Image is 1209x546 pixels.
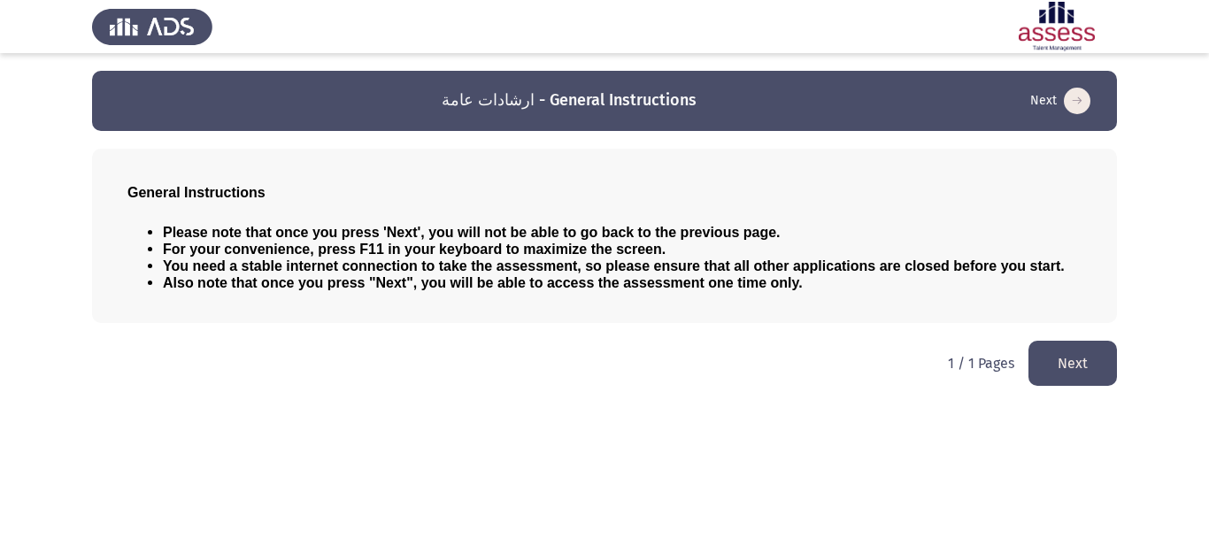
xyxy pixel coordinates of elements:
[163,258,1065,273] span: You need a stable internet connection to take the assessment, so please ensure that all other app...
[163,275,803,290] span: Also note that once you press "Next", you will be able to access the assessment one time only.
[1025,87,1096,115] button: load next page
[948,355,1014,372] p: 1 / 1 Pages
[163,242,666,257] span: For your convenience, press F11 in your keyboard to maximize the screen.
[92,2,212,51] img: Assess Talent Management logo
[163,225,781,240] span: Please note that once you press 'Next', you will not be able to go back to the previous page.
[442,89,697,112] h3: ارشادات عامة - General Instructions
[997,2,1117,51] img: Assessment logo of ASSESS Employability - EBI
[1028,341,1117,386] button: load next page
[127,185,266,200] span: General Instructions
